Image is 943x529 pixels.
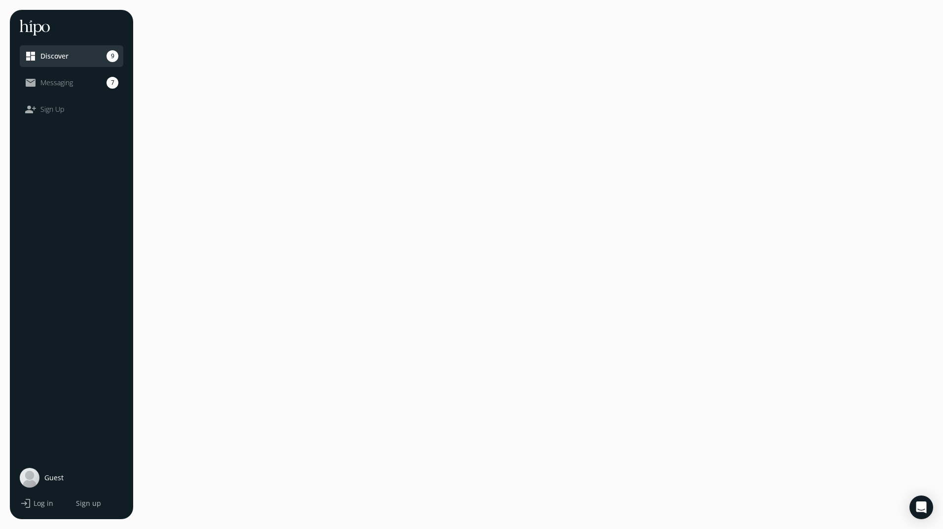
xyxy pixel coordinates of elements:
[25,50,36,62] span: dashboard
[44,473,64,483] span: Guest
[20,497,53,509] button: loginLog in
[34,498,53,508] span: Log in
[107,77,118,89] span: 7
[20,20,50,35] img: hh-logo-white
[107,50,118,62] span: 9
[40,104,64,114] span: Sign Up
[20,497,32,509] span: login
[40,78,73,88] span: Messaging
[40,51,69,61] span: Discover
[25,50,118,62] a: dashboardDiscover9
[25,103,36,115] span: person_add
[25,77,36,89] span: mail_outline
[25,77,118,89] a: mail_outlineMessaging7
[909,496,933,519] div: Open Intercom Messenger
[25,103,118,115] a: person_addSign Up
[74,498,123,508] a: Sign up
[20,497,69,509] a: loginLog in
[20,468,39,488] img: user-photo
[76,498,101,508] span: Sign up
[74,498,101,508] button: Sign up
